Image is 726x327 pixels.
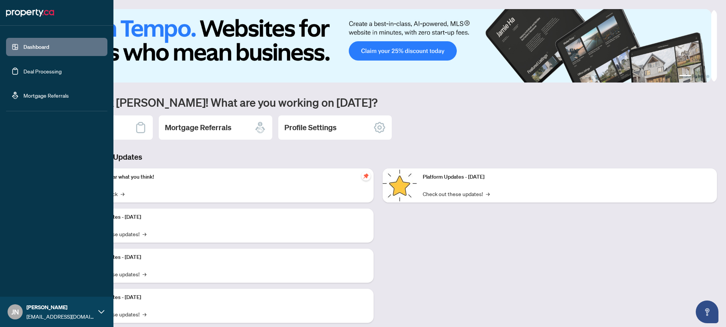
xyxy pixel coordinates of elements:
button: Open asap [696,301,718,323]
span: → [143,270,146,278]
span: pushpin [361,171,371,181]
span: → [121,190,124,198]
button: 3 [700,75,703,78]
p: Platform Updates - [DATE] [79,253,368,262]
span: → [143,230,146,238]
h2: Mortgage Referrals [165,122,231,133]
h1: Welcome back [PERSON_NAME]! What are you working on [DATE]? [39,95,717,109]
p: Platform Updates - [DATE] [79,293,368,302]
a: Mortgage Referrals [23,92,69,99]
span: [PERSON_NAME] [26,303,95,311]
img: logo [6,7,54,19]
p: We want to hear what you think! [79,173,368,181]
button: 4 [706,75,709,78]
button: 2 [694,75,697,78]
span: → [486,190,490,198]
img: Slide 0 [39,9,711,83]
a: Dashboard [23,44,49,50]
h2: Profile Settings [284,122,337,133]
img: Platform Updates - June 23, 2025 [383,168,417,202]
a: Check out these updates!→ [423,190,490,198]
p: Platform Updates - [DATE] [79,213,368,221]
h3: Brokerage & Industry Updates [39,152,717,162]
span: [EMAIL_ADDRESS][DOMAIN_NAME] [26,312,95,321]
a: Deal Processing [23,68,62,75]
span: JN [11,307,19,317]
p: Platform Updates - [DATE] [423,173,711,181]
span: → [143,310,146,318]
button: 1 [679,75,691,78]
